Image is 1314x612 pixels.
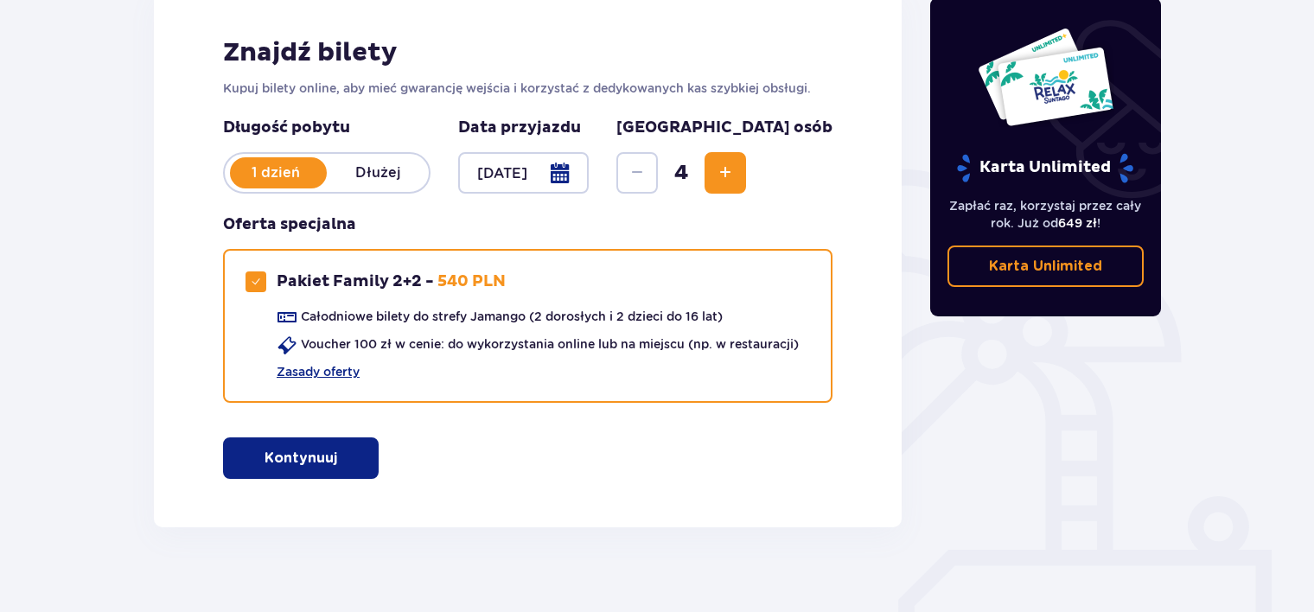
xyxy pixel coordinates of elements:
button: Increase [705,152,746,194]
p: 540 PLN [437,271,506,292]
p: Całodniowe bilety do strefy Jamango (2 dorosłych i 2 dzieci do 16 lat) [301,308,723,325]
button: Decrease [616,152,658,194]
p: Karta Unlimited [989,257,1102,276]
p: [GEOGRAPHIC_DATA] osób [616,118,832,138]
p: Data przyjazdu [458,118,581,138]
a: Karta Unlimited [947,245,1145,287]
p: Zapłać raz, korzystaj przez cały rok. Już od ! [947,197,1145,232]
button: Kontynuuj [223,437,379,479]
p: Długość pobytu [223,118,431,138]
p: Dłużej [327,163,429,182]
p: Kontynuuj [265,449,337,468]
p: Oferta specjalna [223,214,356,235]
span: 649 zł [1058,216,1097,230]
p: 1 dzień [225,163,327,182]
h2: Znajdź bilety [223,36,832,69]
span: 4 [661,160,701,186]
p: Kupuj bilety online, aby mieć gwarancję wejścia i korzystać z dedykowanych kas szybkiej obsługi. [223,80,832,97]
p: Pakiet Family 2+2 - [277,271,434,292]
a: Zasady oferty [277,363,360,380]
p: Voucher 100 zł w cenie: do wykorzystania online lub na miejscu (np. w restauracji) [301,335,799,353]
p: Karta Unlimited [955,153,1135,183]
